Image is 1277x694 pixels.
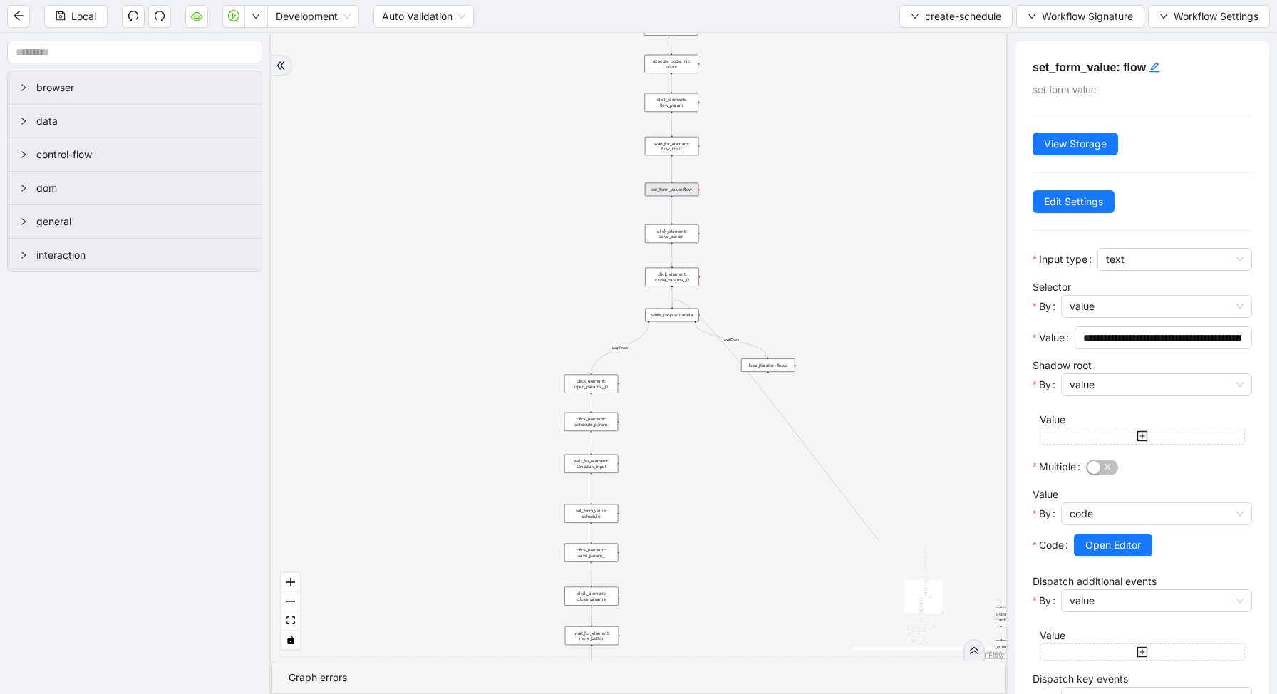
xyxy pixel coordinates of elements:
[645,183,698,197] div: set_form_value: flow
[969,646,979,656] span: double-right
[1040,643,1245,661] button: plus-square
[222,5,245,28] button: play-circle
[645,268,698,286] div: click_element: close_params__0
[7,5,30,28] button: arrow-left
[925,9,1001,24] span: create-schedule
[71,9,96,24] span: Local
[1039,537,1064,553] span: Code
[36,113,250,129] span: data
[19,83,28,92] span: right
[148,5,171,28] button: redo
[645,224,698,243] div: click_element: save_param
[36,147,250,162] span: control-flow
[1070,374,1244,395] span: value
[1137,430,1148,442] span: plus-square
[1033,281,1071,293] label: Selector
[191,10,202,21] span: cloud-server
[36,80,250,95] span: browser
[36,214,250,229] span: general
[8,205,262,238] div: general
[36,180,250,196] span: dom
[564,455,618,473] div: wait_for_element: schedule_input
[564,544,618,562] div: click_element: save_param_
[564,504,618,523] div: set_form_value: schedule
[19,217,28,226] span: right
[276,6,351,27] span: Development
[281,592,300,611] button: zoom out
[19,251,28,259] span: right
[741,358,795,372] div: loop_iterator: flows
[1039,459,1076,475] span: Multiple
[763,377,772,386] span: plus-circle
[281,573,300,592] button: zoom in
[1039,593,1051,608] span: By
[1174,9,1258,24] span: Workflow Settings
[1039,252,1087,267] span: Input type
[644,93,698,112] div: click_element: flow_param
[19,117,28,125] span: right
[1085,537,1141,553] span: Open Editor
[1033,190,1115,213] button: Edit Settings
[1033,58,1252,76] h5: set_form_value: flow
[644,55,698,73] div: execute_code: init: count
[281,611,300,631] button: fit view
[644,17,698,36] div: execute_code: flow_param_count
[252,12,260,21] span: down
[1106,249,1244,270] span: text
[1044,194,1103,209] span: Edit Settings
[591,323,649,373] g: Edge from while_loop: schedule to click_element: open_params__0
[1042,9,1133,24] span: Workflow Signature
[741,358,795,372] div: loop_iterator: flowsplus-circle
[1070,590,1244,611] span: value
[1040,628,1245,643] div: Value
[911,12,919,21] span: down
[1039,299,1051,314] span: By
[564,413,618,431] div: click_element: schedule_param
[1044,136,1107,152] span: View Storage
[974,640,1028,658] div: execute_code: update: schedule_count
[1074,534,1152,556] button: Open Editor
[56,11,66,21] span: save
[244,5,267,28] button: down
[974,608,1028,626] div: execute_code: update: count
[1148,5,1270,28] button: downWorkflow Settings
[289,670,988,685] div: Graph errors
[281,631,300,650] button: toggle interactivity
[1149,58,1160,76] div: click to edit id
[1028,12,1036,21] span: down
[128,10,139,21] span: undo
[1039,377,1051,393] span: By
[967,651,1004,659] a: React Flow attribution
[8,105,262,138] div: data
[1070,503,1244,524] span: code
[564,587,618,606] div: click_element: close_params
[1033,575,1157,587] label: Dispatch additional events
[645,137,698,155] div: wait_for_element: flow_input
[44,5,108,28] button: saveLocal
[13,10,24,21] span: arrow-left
[645,309,698,322] div: while_loop: schedule
[1033,673,1128,685] label: Dispatch key events
[1033,359,1092,371] label: Shadow root
[1033,133,1118,155] button: View Storage
[8,239,262,271] div: interaction
[591,606,592,625] g: Edge from click_element: close_params to wait_for_element: more_button
[696,323,768,357] g: Edge from while_loop: schedule to loop_iterator: flows
[899,5,1013,28] button: downcreate-schedule
[1137,646,1148,658] span: plus-square
[671,36,672,53] g: Edge from execute_code: flow_param_count to execute_code: init: count
[19,184,28,192] span: right
[1033,488,1058,500] label: Value
[382,6,465,27] span: Auto Validation
[19,150,28,159] span: right
[565,626,619,645] div: wait_for_element: more_button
